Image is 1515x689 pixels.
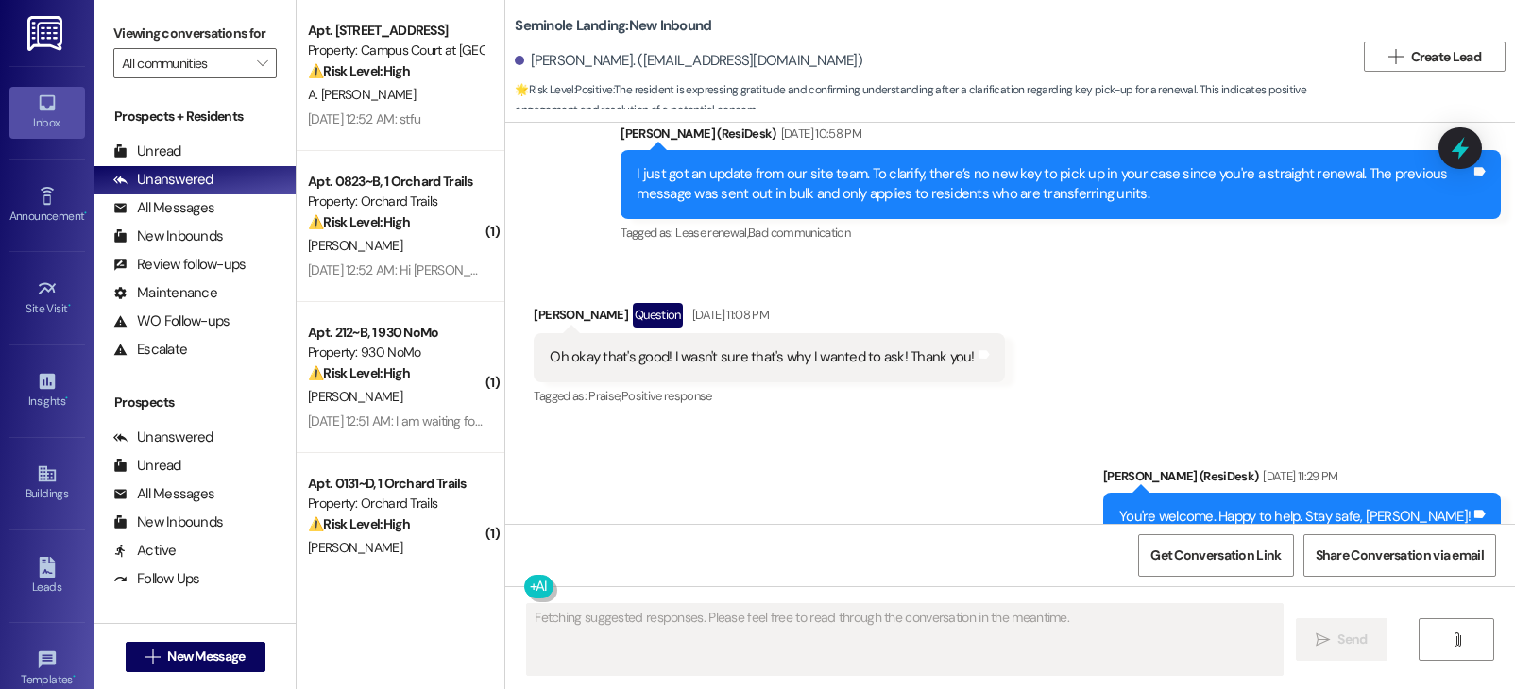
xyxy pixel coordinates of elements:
span: : The resident is expressing gratitude and confirming understanding after a clarification regardi... [515,80,1354,121]
strong: ⚠️ Risk Level: High [308,213,410,230]
div: Escalate [113,340,187,360]
b: Seminole Landing: New Inbound [515,16,711,36]
div: Property: Orchard Trails [308,192,483,211]
div: WO Follow-ups [113,311,230,331]
span: Bad communication [748,225,850,241]
div: Property: Orchard Trails [308,494,483,513]
i:  [145,649,160,664]
span: [PERSON_NAME] [308,388,402,405]
div: Tagged as: [621,219,1501,246]
div: Unanswered [113,170,213,190]
div: [PERSON_NAME]. ([EMAIL_ADDRESS][DOMAIN_NAME]) [515,51,862,71]
span: Get Conversation Link [1150,546,1281,565]
span: [PERSON_NAME] [308,539,402,556]
div: Apt. 212~B, 1 930 NoMo [308,323,483,343]
div: Residents [94,621,296,641]
strong: ⚠️ Risk Level: High [308,364,410,381]
a: Inbox [9,87,85,138]
div: Apt. 0131~D, 1 Orchard Trails [308,474,483,494]
span: Praise , [588,388,621,404]
div: [DATE] 11:29 PM [1258,466,1337,486]
div: Question [633,303,683,327]
div: Prospects [94,393,296,412]
input: All communities [122,48,247,78]
a: Leads [9,551,85,602]
span: Lease renewal , [675,225,748,241]
button: Create Lead [1364,42,1506,72]
span: Positive response [621,388,712,404]
span: • [73,670,76,683]
div: You're welcome. Happy to help. Stay safe, [PERSON_NAME]! [1119,507,1471,527]
div: Apt. 0823~B, 1 Orchard Trails [308,172,483,192]
span: New Message [167,647,245,666]
button: Get Conversation Link [1138,534,1293,577]
div: All Messages [113,484,214,504]
label: Viewing conversations for [113,19,277,48]
div: Unread [113,142,181,161]
div: Active [113,541,177,561]
div: Maintenance [113,283,217,303]
strong: ⚠️ Risk Level: High [308,62,410,79]
div: Review follow-ups [113,255,246,275]
button: Share Conversation via email [1303,534,1496,577]
i:  [257,56,267,71]
div: [PERSON_NAME] (ResiDesk) [1103,466,1501,493]
span: • [84,207,87,220]
i:  [1316,632,1330,647]
div: [PERSON_NAME] [534,303,1004,333]
a: Buildings [9,458,85,509]
i:  [1450,632,1464,647]
div: [DATE] 12:52 AM: stfu [308,110,420,127]
button: Send [1296,618,1387,661]
div: [DATE] 11:08 PM [688,305,769,325]
span: Send [1337,630,1367,649]
div: All Messages [113,198,214,218]
div: Unread [113,456,181,476]
div: Oh okay that's good! I wasn't sure that's why I wanted to ask! Thank you! [550,347,974,367]
div: [PERSON_NAME] (ResiDesk) [621,124,1501,150]
div: Property: 930 NoMo [308,343,483,362]
div: Prospects + Residents [94,107,296,126]
strong: 🌟 Risk Level: Positive [515,82,612,97]
div: Apt. [STREET_ADDRESS] [308,21,483,41]
div: Unanswered [113,428,213,447]
div: Follow Ups [113,569,200,589]
img: ResiDesk Logo [27,16,66,51]
div: I just got an update from our site team. To clarify, there’s no new key to pick up in your case s... [637,164,1471,205]
span: • [65,392,68,405]
div: New Inbounds [113,513,223,532]
a: Site Visit • [9,273,85,324]
div: New Inbounds [113,227,223,246]
span: Create Lead [1411,47,1481,67]
strong: ⚠️ Risk Level: High [308,515,410,532]
div: [DATE] 12:51 AM: I am waiting for my refunds from my school so I can pay for rent. I talked to so... [308,412,1029,429]
span: Share Conversation via email [1316,546,1484,565]
a: Insights • [9,365,85,416]
span: [PERSON_NAME] [308,237,402,254]
textarea: Fetching suggested responses. Please feel free to read through the conversation in the meantime. [527,604,1282,675]
button: New Message [126,642,265,672]
div: [DATE] 10:58 PM [776,124,861,143]
i:  [1388,49,1403,64]
div: Tagged as: [534,382,1004,410]
div: Property: Campus Court at [GEOGRAPHIC_DATA] [308,41,483,60]
span: • [68,299,71,312]
span: A. [PERSON_NAME] [308,86,416,103]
